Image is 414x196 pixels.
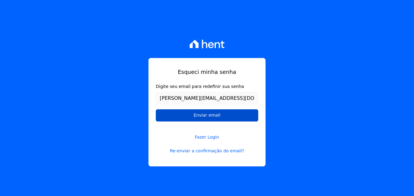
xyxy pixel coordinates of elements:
[156,126,258,140] a: Fazer Login
[156,92,258,104] input: Email
[156,83,258,90] label: Digite seu email para redefinir sua senha
[156,109,258,122] input: Enviar email
[156,148,258,154] a: Re-enviar a confirmação do email?
[156,68,258,76] h1: Esqueci minha senha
